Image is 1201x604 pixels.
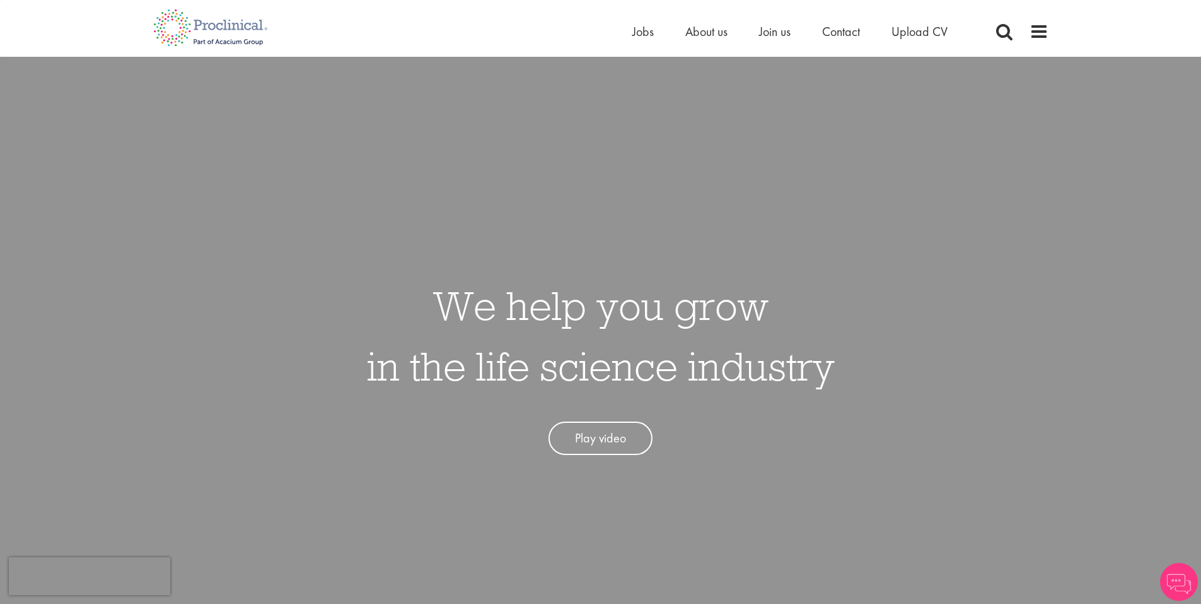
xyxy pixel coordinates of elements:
a: Contact [822,23,860,40]
h1: We help you grow in the life science industry [367,275,835,396]
a: Upload CV [891,23,948,40]
a: About us [685,23,728,40]
a: Jobs [632,23,654,40]
img: Chatbot [1160,563,1198,601]
a: Play video [548,422,653,455]
a: Join us [759,23,791,40]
